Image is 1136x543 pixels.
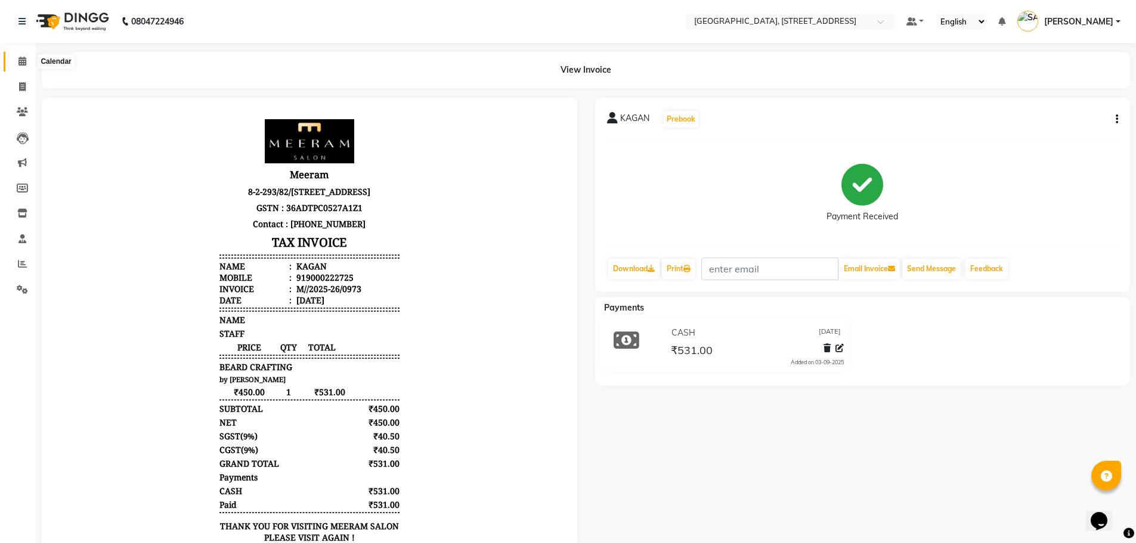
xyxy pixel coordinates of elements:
[166,334,187,346] span: CGST
[299,376,346,387] div: ₹531.00
[166,265,232,274] small: by [PERSON_NAME]
[1017,11,1038,32] img: SANJU CHHETRI
[166,74,346,90] p: 8-2-293/82/[STREET_ADDRESS]
[240,185,271,196] div: [DATE]
[166,362,204,373] div: Payments
[225,277,245,288] span: 1
[166,122,346,143] h3: TAX INVOICE
[299,307,346,318] div: ₹450.00
[166,218,191,229] span: STAFF
[166,321,187,332] span: SGST
[604,302,644,313] span: Payments
[827,210,898,223] div: Payment Received
[30,5,112,38] img: logo
[299,293,346,305] div: ₹450.00
[166,376,188,387] span: CASH
[839,259,900,279] button: Email Invoice
[608,259,660,279] a: Download
[662,259,695,279] a: Print
[166,277,225,288] span: ₹450.00
[166,232,225,243] span: PRICE
[902,259,961,279] button: Send Message
[166,293,209,305] div: SUBTOTAL
[225,232,245,243] span: QTY
[299,348,346,359] div: ₹531.00
[166,252,239,263] span: BEARD CRAFTING
[211,10,301,54] img: file_1722000872831.jpg
[701,257,838,280] input: enter email
[671,327,695,339] span: CASH
[166,185,238,196] div: Date
[299,389,346,401] div: ₹531.00
[38,54,74,69] div: Calendar
[166,334,205,346] div: ( )
[166,348,225,359] div: GRAND TOTAL
[190,335,202,346] span: 9%
[166,204,191,216] span: NAME
[166,162,238,173] div: Mobile
[240,162,300,173] div: 919000222725
[166,90,346,106] p: GSTN : 36ADTPC0527A1Z1
[1086,495,1124,531] iframe: chat widget
[671,343,713,360] span: ₹531.00
[236,151,238,162] span: :
[791,358,844,367] div: Added on 03-09-2025
[245,277,292,288] span: ₹531.00
[1044,15,1113,28] span: [PERSON_NAME]
[240,173,308,185] div: M//2025-26/0973
[166,389,183,401] div: Paid
[190,321,201,332] span: 9%
[166,307,183,318] div: NET
[664,111,698,128] button: Prebook
[299,334,346,346] div: ₹40.50
[166,411,346,445] p: THANK YOU FOR VISITING MEERAM SALON PLEASE VISIT AGAIN ! T&C : Products once sold wont be returned.
[299,321,346,332] div: ₹40.50
[166,56,346,74] h3: Meeram
[166,321,204,332] div: ( )
[236,173,238,185] span: :
[42,52,1130,88] div: View Invoice
[236,185,238,196] span: :
[166,151,238,162] div: Name
[236,162,238,173] span: :
[819,327,841,339] span: [DATE]
[620,112,649,129] span: KAGAN
[166,106,346,122] p: Contact : [PHONE_NUMBER]
[240,151,273,162] div: KAGAN
[166,173,238,185] div: Invoice
[131,5,184,38] b: 08047224946
[245,232,292,243] span: TOTAL
[965,259,1008,279] a: Feedback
